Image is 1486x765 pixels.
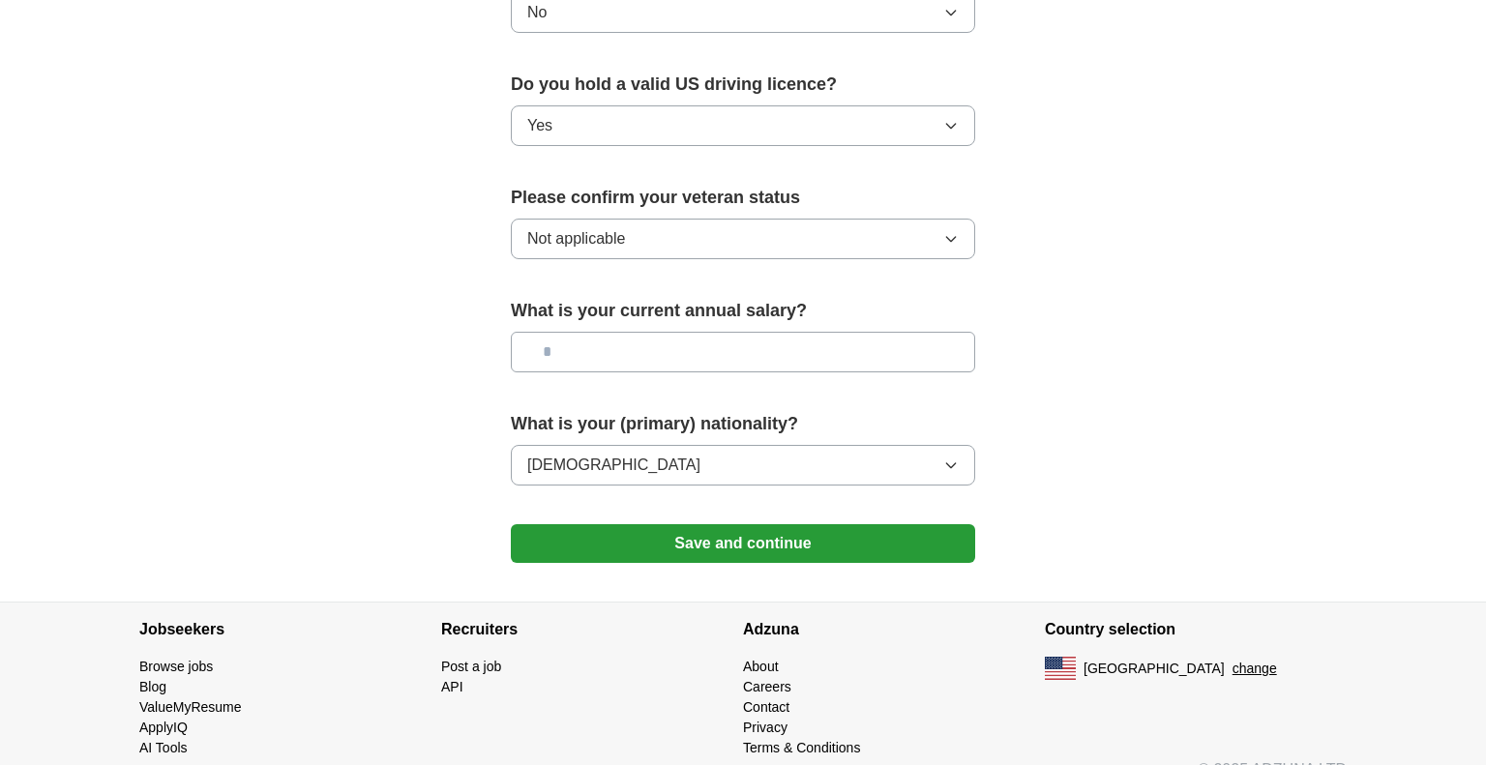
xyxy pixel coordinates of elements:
[1084,659,1225,679] span: [GEOGRAPHIC_DATA]
[527,114,552,137] span: Yes
[511,411,975,437] label: What is your (primary) nationality?
[139,740,188,755] a: AI Tools
[527,454,700,477] span: [DEMOGRAPHIC_DATA]
[139,720,188,735] a: ApplyIQ
[743,659,779,674] a: About
[511,105,975,146] button: Yes
[743,699,789,715] a: Contact
[511,219,975,259] button: Not applicable
[511,72,975,98] label: Do you hold a valid US driving licence?
[743,740,860,755] a: Terms & Conditions
[511,298,975,324] label: What is your current annual salary?
[527,227,625,250] span: Not applicable
[1045,603,1347,657] h4: Country selection
[1233,659,1277,679] button: change
[139,679,166,694] a: Blog
[743,720,788,735] a: Privacy
[527,1,547,24] span: No
[441,659,501,674] a: Post a job
[139,659,213,674] a: Browse jobs
[441,679,463,694] a: API
[511,185,975,211] label: Please confirm your veteran status
[1045,657,1076,680] img: US flag
[511,445,975,485] button: [DEMOGRAPHIC_DATA]
[743,679,791,694] a: Careers
[511,524,975,563] button: Save and continue
[139,699,242,715] a: ValueMyResume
